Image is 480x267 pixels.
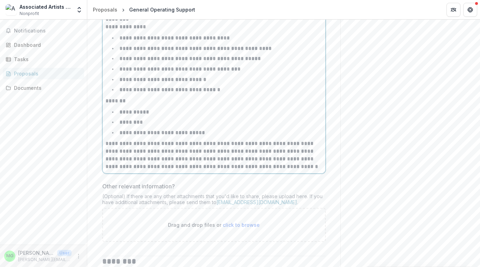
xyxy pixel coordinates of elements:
a: [EMAIL_ADDRESS][DOMAIN_NAME] [216,199,297,205]
img: Associated Artists of Pittsburgh [6,4,17,15]
p: [PERSON_NAME][EMAIL_ADDRESS][DOMAIN_NAME] [18,257,72,263]
div: Dashboard [14,41,79,49]
button: Partners [446,3,460,17]
span: Notifications [14,28,81,34]
div: Proposals [93,6,117,13]
div: Proposals [14,70,79,77]
div: General Operating Support [129,6,195,13]
p: Drag and drop files or [168,221,260,229]
nav: breadcrumb [90,5,198,15]
div: (Optional) If there are any other attachments that you'd like to share, please upload here. If yo... [102,193,326,208]
a: Tasks [3,53,84,65]
span: click to browse [223,222,260,228]
a: Proposals [90,5,120,15]
button: Get Help [463,3,477,17]
a: Dashboard [3,39,84,51]
div: Tasks [14,56,79,63]
span: Nonprofit [20,10,39,17]
p: [PERSON_NAME] [18,249,54,257]
div: Associated Artists of [GEOGRAPHIC_DATA] [20,3,72,10]
button: Open entity switcher [74,3,84,17]
p: User [57,250,72,256]
a: Documents [3,82,84,94]
div: Madeline Gent [6,254,14,258]
button: More [74,252,83,260]
a: Proposals [3,68,84,79]
div: Documents [14,84,79,92]
p: Other relevant information? [102,182,175,190]
button: Notifications [3,25,84,36]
